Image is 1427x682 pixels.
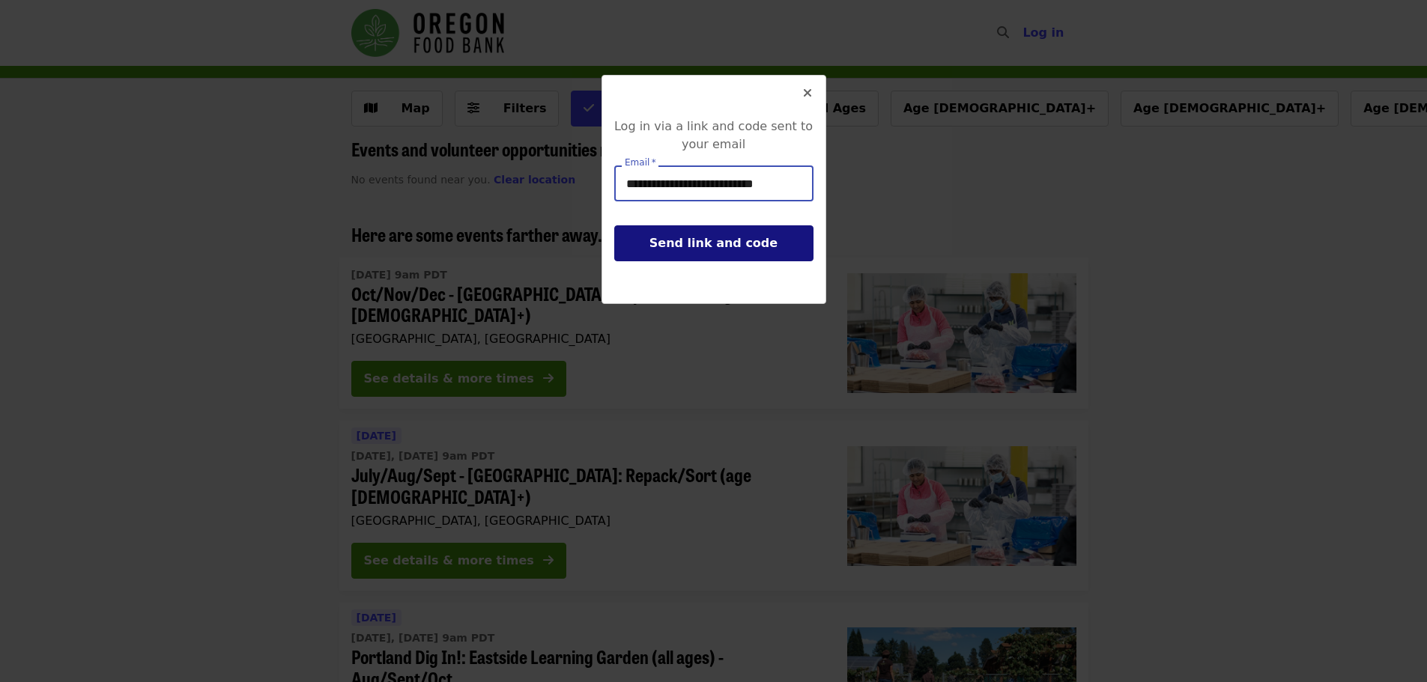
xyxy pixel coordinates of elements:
[614,225,814,261] button: Send link and code
[625,157,649,168] span: Email
[803,86,812,100] i: times icon
[790,76,825,112] button: Close
[614,119,813,151] span: Log in via a link and code sent to your email
[614,165,814,201] input: [object Object]
[649,236,778,250] span: Send link and code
